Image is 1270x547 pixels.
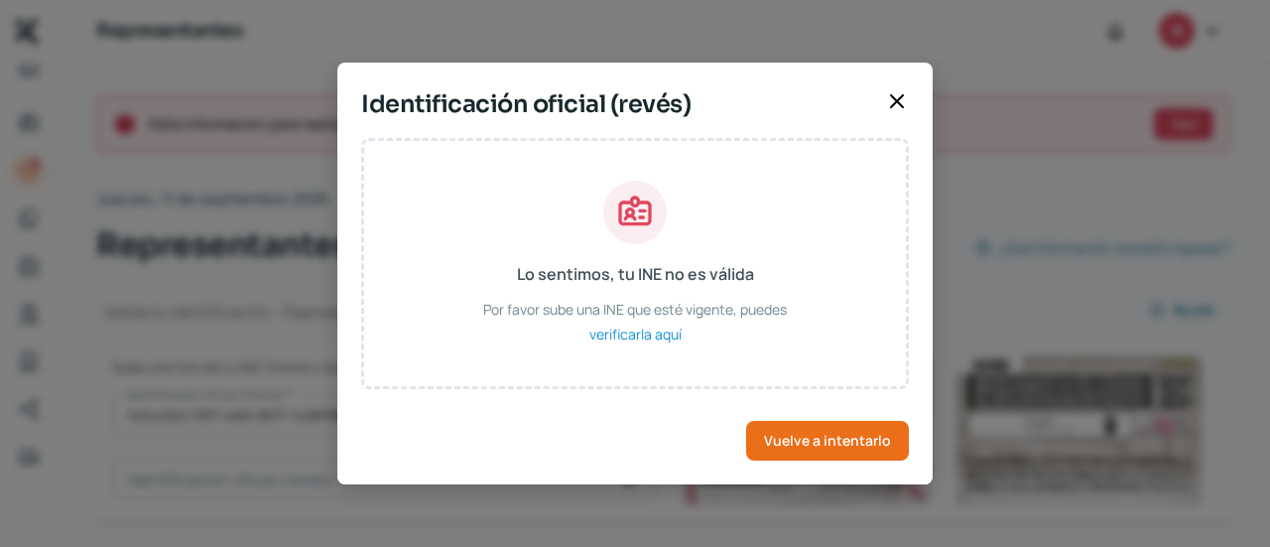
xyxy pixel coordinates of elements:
span: Identificación oficial (revés) [361,86,877,122]
span: Por favor sube una INE que esté vigente, puedes [483,297,787,322]
span: Lo sentimos, tu INE no es válida [517,260,754,289]
button: Vuelve a intentarlo [746,421,909,461]
span: verificarla aquí [589,322,682,346]
span: Vuelve a intentarlo [764,434,891,448]
img: Lo sentimos, tu INE no es válida [603,181,667,244]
